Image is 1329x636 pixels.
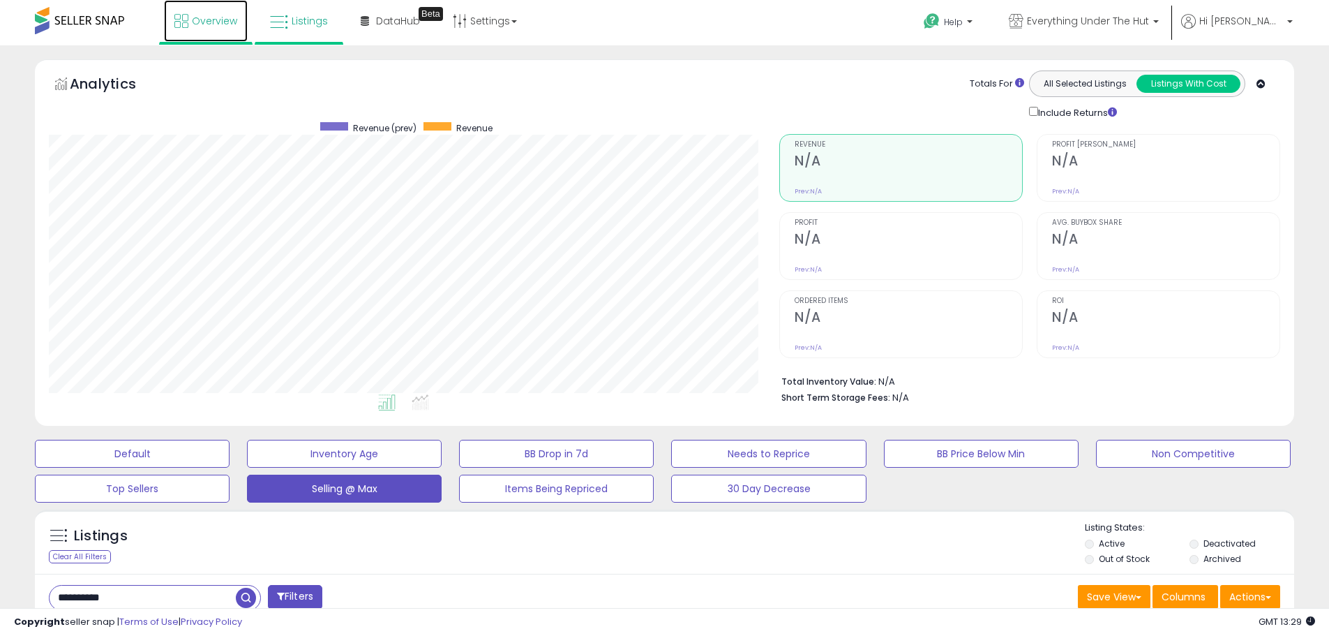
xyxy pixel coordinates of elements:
[1019,104,1134,120] div: Include Returns
[795,153,1022,172] h2: N/A
[74,526,128,546] h5: Listings
[1052,141,1279,149] span: Profit [PERSON_NAME]
[795,141,1022,149] span: Revenue
[1203,538,1256,549] label: Deactivated
[1099,538,1125,549] label: Active
[1259,615,1315,628] span: 2025-10-6 13:29 GMT
[944,16,963,28] span: Help
[795,219,1022,227] span: Profit
[892,391,909,404] span: N/A
[1085,522,1294,535] p: Listing States:
[1099,553,1150,565] label: Out of Stock
[970,77,1024,91] div: Totals For
[1052,265,1079,274] small: Prev: N/A
[1096,440,1291,468] button: Non Competitive
[1199,14,1283,28] span: Hi [PERSON_NAME]
[795,231,1022,250] h2: N/A
[181,615,242,628] a: Privacy Policy
[1220,585,1280,609] button: Actions
[376,14,420,28] span: DataHub
[70,74,163,97] h5: Analytics
[459,440,654,468] button: BB Drop in 7d
[913,2,986,45] a: Help
[1052,153,1279,172] h2: N/A
[1052,297,1279,305] span: ROI
[923,13,940,30] i: Get Help
[247,475,442,503] button: Selling @ Max
[781,372,1270,389] li: N/A
[1027,14,1149,28] span: Everything Under The Hut
[795,297,1022,305] span: Ordered Items
[795,265,822,274] small: Prev: N/A
[119,615,179,628] a: Terms of Use
[884,440,1079,468] button: BB Price Below Min
[1052,231,1279,250] h2: N/A
[459,475,654,503] button: Items Being Repriced
[1136,75,1240,93] button: Listings With Cost
[671,475,866,503] button: 30 Day Decrease
[1152,585,1218,609] button: Columns
[35,475,230,503] button: Top Sellers
[1052,309,1279,328] h2: N/A
[1181,14,1293,45] a: Hi [PERSON_NAME]
[14,615,65,628] strong: Copyright
[1052,187,1079,195] small: Prev: N/A
[1078,585,1150,609] button: Save View
[456,122,493,134] span: Revenue
[419,7,443,21] div: Tooltip anchor
[353,122,416,134] span: Revenue (prev)
[14,616,242,629] div: seller snap | |
[671,440,866,468] button: Needs to Reprice
[1162,590,1206,604] span: Columns
[795,343,822,352] small: Prev: N/A
[49,550,111,563] div: Clear All Filters
[1203,553,1241,565] label: Archived
[781,392,890,404] b: Short Term Storage Fees:
[1052,343,1079,352] small: Prev: N/A
[795,187,822,195] small: Prev: N/A
[1033,75,1137,93] button: All Selected Listings
[781,376,876,387] b: Total Inventory Value:
[292,14,328,28] span: Listings
[1052,219,1279,227] span: Avg. Buybox Share
[192,14,237,28] span: Overview
[795,309,1022,328] h2: N/A
[247,440,442,468] button: Inventory Age
[35,440,230,468] button: Default
[268,585,322,609] button: Filters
